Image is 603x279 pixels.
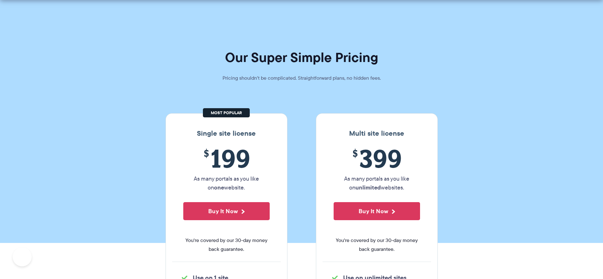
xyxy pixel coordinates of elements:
[334,202,420,220] button: Buy It Now
[183,174,270,192] p: As many portals as you like on website.
[207,74,397,83] p: Pricing shouldn't be complicated. Straightforward plans, no hidden fees.
[13,247,32,266] iframe: Toggle Customer Support
[214,183,224,192] strong: one
[183,144,270,173] span: 199
[334,144,420,173] span: 399
[172,129,281,138] h3: Single site license
[183,202,270,220] button: Buy It Now
[355,183,381,192] strong: unlimited
[323,129,431,138] h3: Multi site license
[334,236,420,254] span: You're covered by our 30-day money back guarantee.
[183,236,270,254] span: You're covered by our 30-day money back guarantee.
[334,174,420,192] p: As many portals as you like on websites.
